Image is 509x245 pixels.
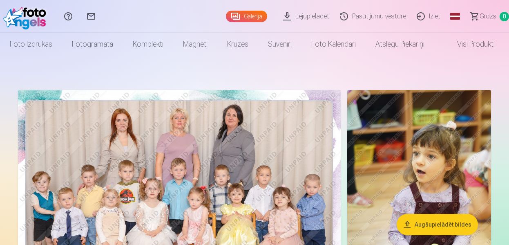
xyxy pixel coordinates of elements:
a: Galerija [226,11,267,22]
a: Krūzes [217,33,258,56]
span: 0 [500,12,509,21]
img: /fa1 [3,3,50,29]
a: Komplekti [123,33,173,56]
a: Atslēgu piekariņi [366,33,434,56]
a: Magnēti [173,33,217,56]
a: Fotogrāmata [62,33,123,56]
a: Visi produkti [434,33,505,56]
span: Grozs [480,11,496,21]
a: Suvenīri [258,33,301,56]
a: Foto kalendāri [301,33,366,56]
button: Augšupielādēt bildes [397,214,478,235]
